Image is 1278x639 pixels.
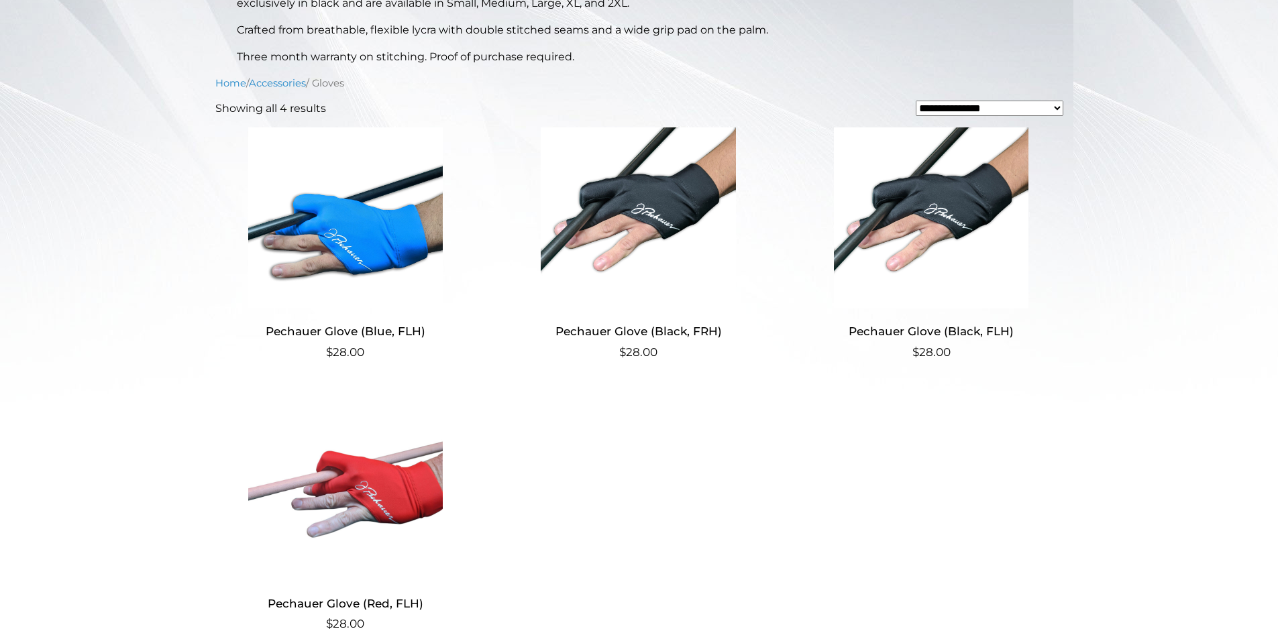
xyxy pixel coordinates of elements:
[508,127,769,308] img: Pechauer Glove (Black, FRH)
[508,319,769,344] h2: Pechauer Glove (Black, FRH)
[215,101,326,117] p: Showing all 4 results
[801,127,1062,308] img: Pechauer Glove (Black, FLH)
[326,345,364,359] bdi: 28.00
[215,77,246,89] a: Home
[912,345,919,359] span: $
[801,127,1062,361] a: Pechauer Glove (Black, FLH) $28.00
[326,345,333,359] span: $
[215,127,476,361] a: Pechauer Glove (Blue, FLH) $28.00
[619,345,626,359] span: $
[215,399,476,633] a: Pechauer Glove (Red, FLH) $28.00
[916,101,1063,116] select: Shop order
[326,617,364,630] bdi: 28.00
[215,127,476,308] img: Pechauer Glove (Blue, FLH)
[801,319,1062,344] h2: Pechauer Glove (Black, FLH)
[326,617,333,630] span: $
[215,76,1063,91] nav: Breadcrumb
[215,399,476,580] img: Pechauer Glove (Red, FLH)
[215,319,476,344] h2: Pechauer Glove (Blue, FLH)
[508,127,769,361] a: Pechauer Glove (Black, FRH) $28.00
[237,49,1042,65] p: Three month warranty on stitching. Proof of purchase required.
[912,345,951,359] bdi: 28.00
[215,591,476,616] h2: Pechauer Glove (Red, FLH)
[237,22,1042,38] p: Crafted from breathable, flexible lycra with double stitched seams and a wide grip pad on the palm.
[619,345,657,359] bdi: 28.00
[249,77,306,89] a: Accessories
